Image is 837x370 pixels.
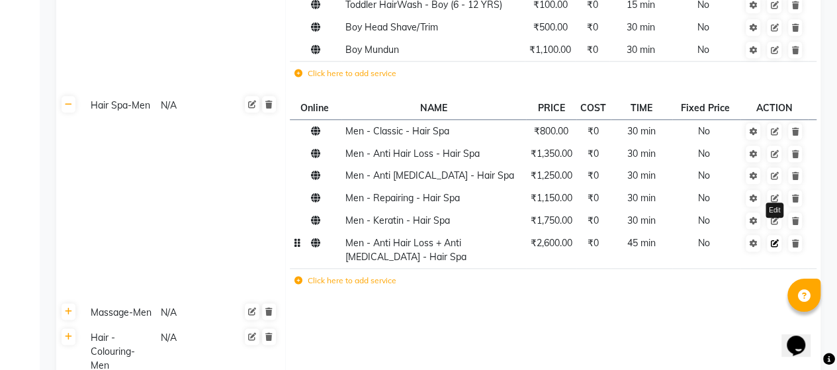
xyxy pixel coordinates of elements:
[341,97,526,120] th: NAME
[530,214,572,226] span: ₹1,750.00
[697,21,709,33] span: No
[627,21,655,33] span: 30 min
[345,169,514,181] span: Men - Anti [MEDICAL_DATA] - Hair Spa
[159,304,228,321] div: N/A
[530,148,572,160] span: ₹1,350.00
[588,125,599,137] span: ₹0
[781,317,824,357] iframe: chat widget
[530,169,572,181] span: ₹1,250.00
[627,148,656,160] span: 30 min
[588,169,599,181] span: ₹0
[345,237,466,263] span: Men - Anti Hair Loss + Anti [MEDICAL_DATA] - Hair Spa
[345,214,450,226] span: Men - Keratin - Hair Spa
[698,125,710,137] span: No
[588,237,599,249] span: ₹0
[345,44,399,56] span: Boy Mundun
[698,237,710,249] span: No
[698,192,710,204] span: No
[627,214,656,226] span: 30 min
[766,203,783,218] div: Edit
[611,97,673,120] th: TIME
[587,21,598,33] span: ₹0
[294,275,396,287] label: Click here to add service
[740,97,808,120] th: ACTION
[530,192,572,204] span: ₹1,150.00
[345,148,480,160] span: Men - Anti Hair Loss - Hair Spa
[627,237,656,249] span: 45 min
[85,97,154,114] div: Hair Spa-Men
[345,192,460,204] span: Men - Repairing - Hair Spa
[587,44,598,56] span: ₹0
[698,148,710,160] span: No
[698,214,710,226] span: No
[627,44,655,56] span: 30 min
[345,21,438,33] span: Boy Head Shave/Trim
[672,97,740,120] th: Fixed Price
[530,237,572,249] span: ₹2,600.00
[529,44,571,56] span: ₹1,100.00
[627,169,656,181] span: 30 min
[85,304,154,321] div: Massage-Men
[290,97,341,120] th: Online
[627,192,656,204] span: 30 min
[697,44,709,56] span: No
[588,214,599,226] span: ₹0
[588,148,599,160] span: ₹0
[698,169,710,181] span: No
[576,97,611,120] th: COST
[345,125,449,137] span: Men - Classic - Hair Spa
[627,125,656,137] span: 30 min
[588,192,599,204] span: ₹0
[159,97,228,114] div: N/A
[534,125,568,137] span: ₹800.00
[533,21,567,33] span: ₹500.00
[526,97,576,120] th: PRICE
[294,68,396,79] label: Click here to add service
